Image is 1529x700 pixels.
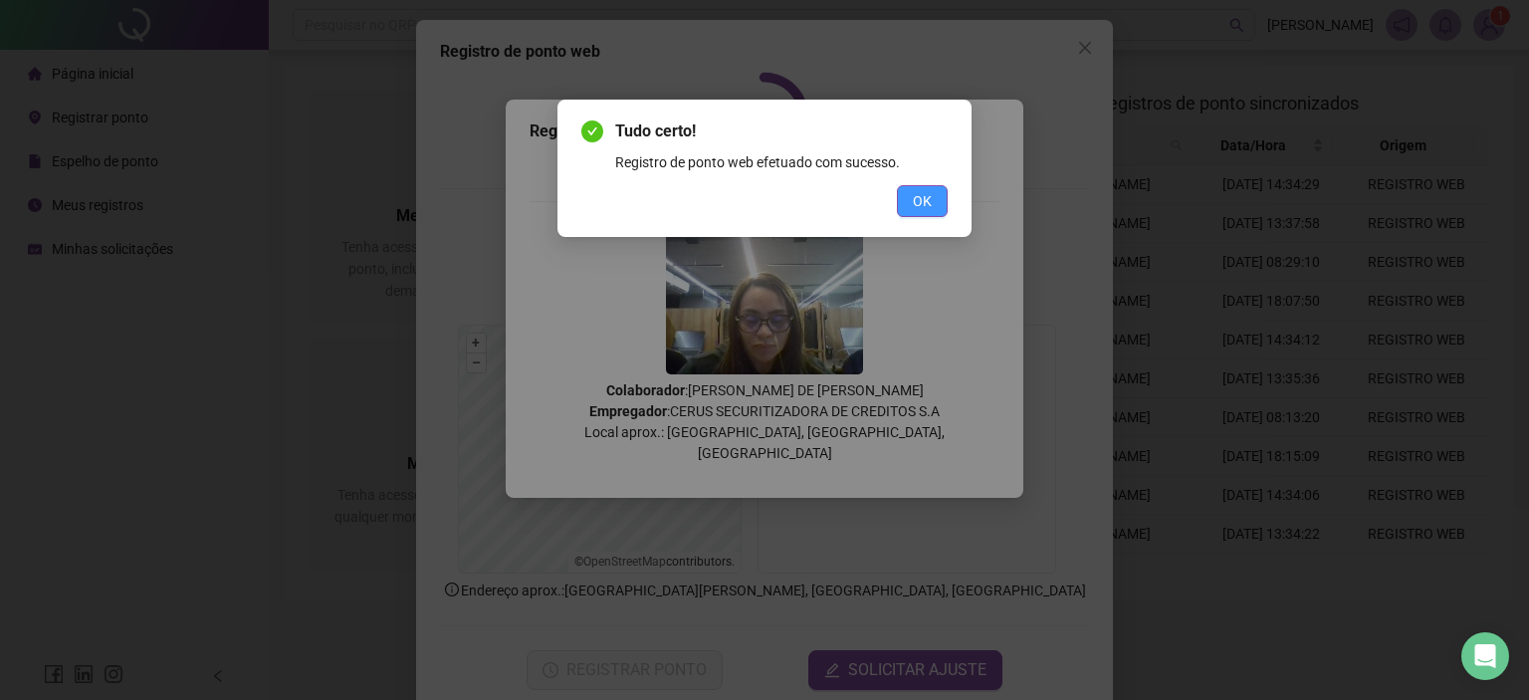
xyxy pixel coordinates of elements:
span: check-circle [581,120,603,142]
span: Tudo certo! [615,119,948,143]
div: Registro de ponto web efetuado com sucesso. [615,151,948,173]
div: Open Intercom Messenger [1461,632,1509,680]
button: OK [897,185,948,217]
span: OK [913,190,932,212]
